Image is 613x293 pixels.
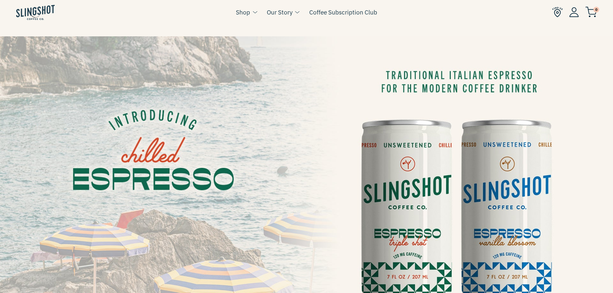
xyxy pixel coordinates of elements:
[593,7,599,13] span: 0
[267,7,293,17] a: Our Story
[585,8,597,16] a: 0
[552,7,563,17] img: Find Us
[309,7,377,17] a: Coffee Subscription Club
[569,7,579,17] img: Account
[585,7,597,17] img: cart
[236,7,250,17] a: Shop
